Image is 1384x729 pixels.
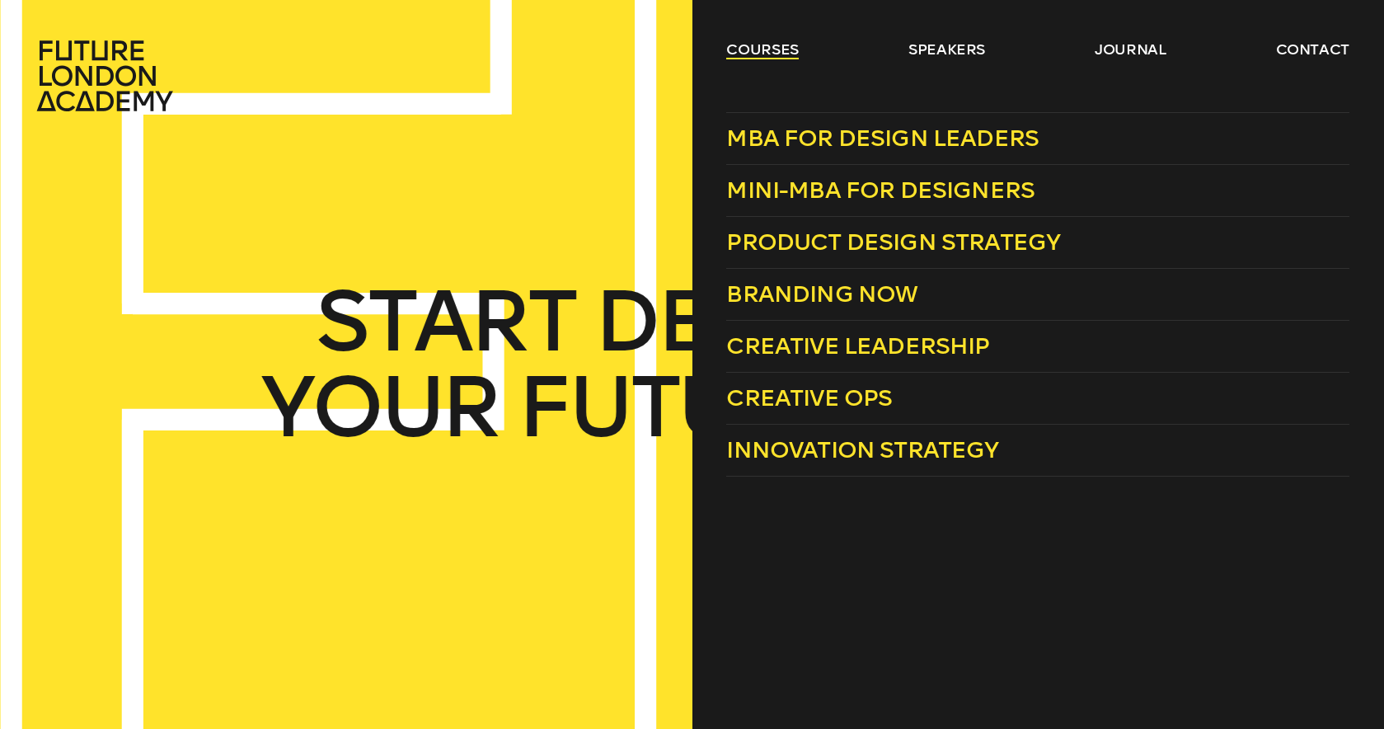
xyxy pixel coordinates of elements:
[726,228,1060,256] span: Product Design Strategy
[726,321,1349,373] a: Creative Leadership
[726,436,998,463] span: Innovation Strategy
[726,332,989,360] span: Creative Leadership
[726,280,917,308] span: Branding Now
[726,40,799,59] a: courses
[726,176,1034,204] span: Mini-MBA for Designers
[726,425,1349,477] a: Innovation Strategy
[726,165,1349,217] a: Mini-MBA for Designers
[908,40,985,59] a: speakers
[726,125,1039,152] span: MBA for Design Leaders
[726,384,892,412] span: Creative Ops
[1095,40,1166,59] a: journal
[1276,40,1350,59] a: contact
[726,269,1349,321] a: Branding Now
[726,373,1349,425] a: Creative Ops
[726,112,1349,165] a: MBA for Design Leaders
[726,217,1349,269] a: Product Design Strategy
